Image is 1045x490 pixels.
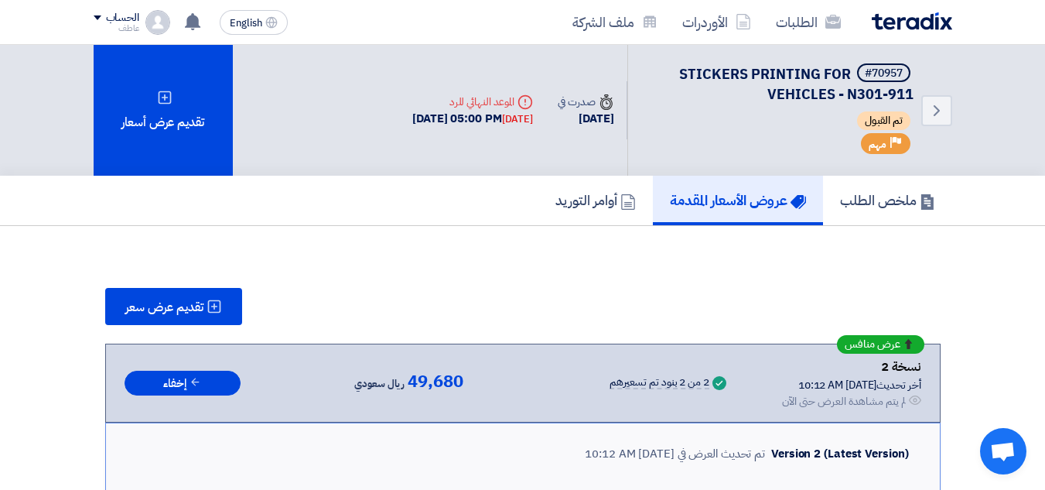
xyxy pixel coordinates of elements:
[94,24,139,33] div: عاطف
[840,191,935,209] h5: ملخص الطلب
[220,10,288,35] button: English
[771,445,908,463] div: Version 2 (Latest Version)
[125,301,203,314] span: تقديم عرض سعر
[857,111,910,130] span: تم القبول
[872,12,952,30] img: Teradix logo
[408,372,463,391] span: 49,680
[558,110,613,128] div: [DATE]
[653,176,823,225] a: عروض الأسعار المقدمة
[647,63,914,104] h5: STICKERS PRINTING FOR VEHICLES - N301-911
[865,68,903,79] div: #70957
[845,339,900,350] span: عرض منافس
[145,10,170,35] img: profile_test.png
[558,94,613,110] div: صدرت في
[106,12,139,25] div: الحساب
[125,371,241,396] button: إخفاء
[105,288,242,325] button: تقديم عرض سعر
[502,111,533,127] div: [DATE]
[555,191,636,209] h5: أوامر التوريد
[763,4,853,40] a: الطلبات
[823,176,952,225] a: ملخص الطلب
[230,18,262,29] span: English
[354,375,405,393] span: ريال سعودي
[782,357,921,377] div: نسخة 2
[412,94,533,110] div: الموعد النهائي للرد
[869,137,886,152] span: مهم
[782,393,906,409] div: لم يتم مشاهدة العرض حتى الآن
[560,4,670,40] a: ملف الشركة
[670,191,806,209] h5: عروض الأسعار المقدمة
[94,45,233,176] div: تقديم عرض أسعار
[538,176,653,225] a: أوامر التوريد
[980,428,1026,475] a: Open chat
[670,4,763,40] a: الأوردرات
[585,445,765,463] div: تم تحديث العرض في [DATE] 10:12 AM
[610,377,709,389] div: 2 من 2 بنود تم تسعيرهم
[679,63,914,105] span: STICKERS PRINTING FOR VEHICLES - N301-911
[782,377,921,393] div: أخر تحديث [DATE] 10:12 AM
[412,110,533,128] div: [DATE] 05:00 PM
